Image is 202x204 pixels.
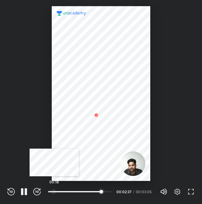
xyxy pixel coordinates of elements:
[133,190,135,194] div: /
[136,190,153,194] div: 00:03:05
[93,111,100,119] img: wMgqJGBwKWe8AAAAABJRU5ErkJggg==
[57,11,86,15] img: logo.2a7e12a2.svg
[116,190,132,194] div: 00:02:37
[49,180,59,184] h5: 00:18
